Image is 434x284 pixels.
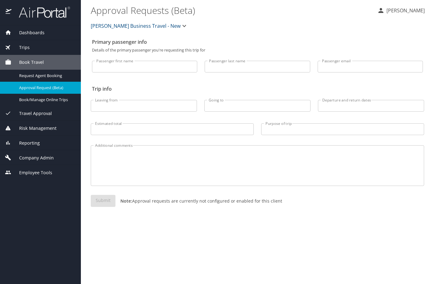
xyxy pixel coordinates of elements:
span: Dashboards [11,29,44,36]
p: Details of the primary passenger you're requesting this trip for [92,48,423,52]
span: Employee Tools [11,169,52,176]
span: Reporting [11,140,40,146]
span: [PERSON_NAME] Business Travel - New [91,22,181,30]
span: Book/Manage Online Trips [19,97,73,103]
h2: Primary passenger info [92,37,423,47]
button: [PERSON_NAME] Business Travel - New [88,20,190,32]
button: [PERSON_NAME] [375,5,427,16]
span: Book Travel [11,59,44,66]
h2: Trip info [92,84,423,94]
span: Travel Approval [11,110,52,117]
h1: Approval Requests (Beta) [91,1,372,20]
span: Request Agent Booking [19,73,73,79]
span: Risk Management [11,125,56,132]
img: airportal-logo.png [12,6,70,18]
img: icon-airportal.png [6,6,12,18]
strong: Note: [120,198,132,204]
p: Approval requests are currently not configured or enabled for this client [115,198,282,204]
span: Trips [11,44,30,51]
p: [PERSON_NAME] [385,7,425,14]
span: Company Admin [11,154,54,161]
span: Approval Request (Beta) [19,85,73,91]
